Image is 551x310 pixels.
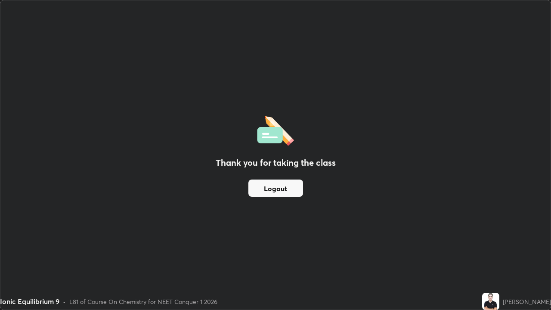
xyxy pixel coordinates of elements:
[248,180,303,197] button: Logout
[216,156,336,169] h2: Thank you for taking the class
[63,297,66,306] div: •
[482,293,499,310] img: 07289581f5164c24b1d22cb8169adb0f.jpg
[69,297,217,306] div: L81 of Course On Chemistry for NEET Conquer 1 2026
[257,113,294,146] img: offlineFeedback.1438e8b3.svg
[503,297,551,306] div: [PERSON_NAME]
